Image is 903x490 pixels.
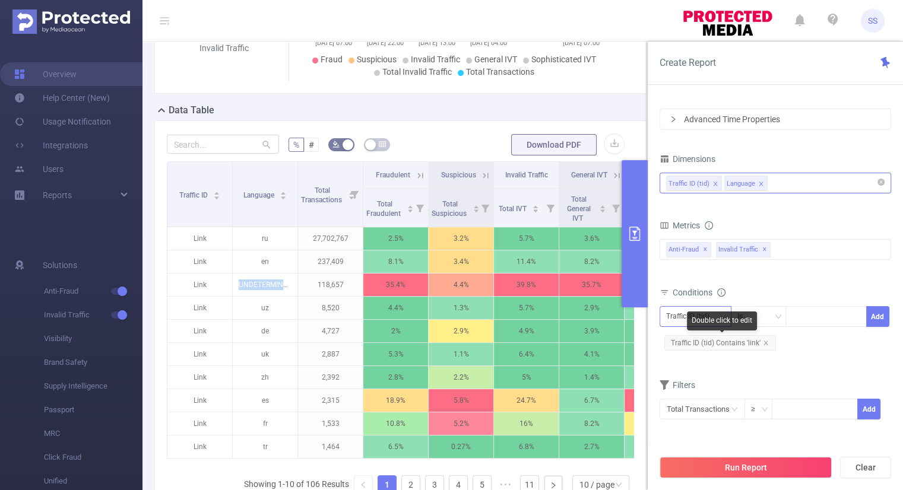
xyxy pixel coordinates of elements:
[751,399,763,419] div: ≥
[233,412,297,435] p: fr
[494,227,559,250] p: 5.7%
[550,482,557,489] i: icon: right
[411,55,460,64] span: Invalid Traffic
[14,157,64,181] a: Users
[169,103,214,117] h2: Data Table
[559,250,624,273] p: 8.2%
[298,297,363,319] p: 8,520
[363,297,428,319] p: 4.4%
[466,67,534,77] span: Total Transactions
[298,412,363,435] p: 1,533
[167,273,232,296] p: Link
[376,171,410,179] span: Fraudulent
[625,366,689,389] p: 3.6%
[761,406,768,414] i: icon: down
[309,140,314,149] span: #
[840,457,891,478] button: Clear
[429,435,493,458] p: 0.27%
[868,9,877,33] span: SS
[532,203,539,211] div: Sort
[877,179,885,186] i: icon: close-circle
[717,288,725,297] i: icon: info-circle
[44,351,142,374] span: Brand Safety
[167,389,232,412] p: Link
[233,366,297,389] p: zh
[298,273,363,296] p: 118,657
[179,191,210,199] span: Traffic ID
[559,435,624,458] p: 2.7%
[419,39,455,47] tspan: [DATE] 13:00
[363,320,428,342] p: 2%
[660,57,716,68] span: Create Report
[407,208,413,211] i: icon: caret-down
[494,273,559,296] p: 39.8%
[660,457,832,478] button: Run Report
[315,39,352,47] tspan: [DATE] 07:00
[494,297,559,319] p: 5.7%
[432,200,468,218] span: Total Suspicious
[301,186,344,204] span: Total Transactions
[703,243,708,257] span: ✕
[660,380,695,390] span: Filters
[477,189,493,227] i: Filter menu
[363,343,428,365] p: 5.3%
[429,389,493,412] p: 5.8%
[167,135,279,154] input: Search...
[494,435,559,458] p: 6.8%
[233,227,297,250] p: ru
[531,55,596,64] span: Sophisticated IVT
[857,399,880,419] button: Add
[321,55,343,64] span: Fraud
[429,366,493,389] p: 2.2%
[382,67,452,77] span: Total Invalid Traffic
[298,389,363,412] p: 2,315
[429,297,493,319] p: 1.3%
[44,398,142,422] span: Passport
[198,42,251,55] div: Invalid Traffic
[563,39,600,47] tspan: [DATE] 07:00
[625,389,689,412] p: 17.9%
[687,311,757,330] div: Double click to edit
[233,320,297,342] p: de
[705,221,713,230] i: icon: info-circle
[367,39,404,47] tspan: [DATE] 22:00
[233,389,297,412] p: es
[712,181,718,188] i: icon: close
[298,435,363,458] p: 1,464
[670,116,677,123] i: icon: right
[44,446,142,469] span: Click Fraud
[407,203,414,211] div: Sort
[600,203,606,207] i: icon: caret-up
[559,297,624,319] p: 2.9%
[600,208,606,211] i: icon: caret-down
[571,171,607,179] span: General IVT
[233,343,297,365] p: uk
[332,141,340,148] i: icon: bg-colors
[737,307,751,326] div: Is
[666,242,711,257] span: Anti-Fraud
[44,374,142,398] span: Supply Intelligence
[366,200,403,218] span: Total Fraudulent
[664,335,776,351] span: Traffic ID (tid) Contains 'link'
[363,389,428,412] p: 18.9%
[429,412,493,435] p: 5.2%
[167,435,232,458] p: Link
[511,134,597,155] button: Download PDF
[298,250,363,273] p: 237,409
[167,343,232,365] p: Link
[44,422,142,446] span: MRC
[429,343,493,365] p: 1.1%
[625,320,689,342] p: 1%
[43,190,72,200] span: Reports
[727,176,755,192] div: Language
[12,9,130,34] img: Protected Media
[429,250,493,273] p: 3.4%
[407,203,413,207] i: icon: caret-up
[762,243,767,257] span: ✕
[346,162,363,227] i: Filter menu
[363,435,428,458] p: 6.5%
[625,343,689,365] p: 2.3%
[14,110,111,133] a: Usage Notification
[14,133,88,157] a: Integrations
[625,435,689,458] p: 4%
